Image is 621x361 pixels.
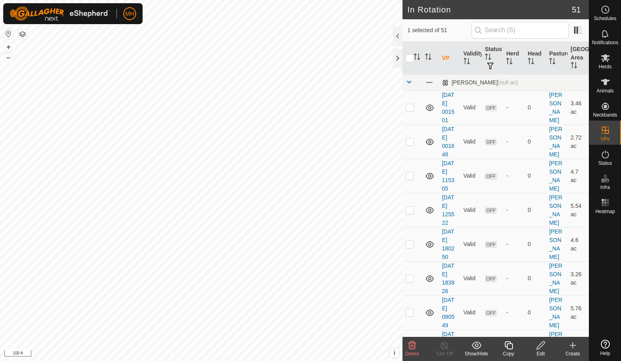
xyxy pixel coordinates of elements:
td: 0 [525,295,546,330]
a: Help [589,336,621,359]
span: OFF [485,173,497,180]
a: Privacy Policy [170,351,200,358]
span: Schedules [594,16,616,21]
button: Reset Map [4,29,13,39]
p-sorticon: Activate to sort [571,63,577,70]
div: - [506,206,521,214]
span: OFF [485,241,497,248]
div: - [506,103,521,112]
td: 0 [525,193,546,227]
td: Valid [460,227,482,261]
a: [DATE] 001501 [442,92,454,123]
td: 3.26 ac [568,261,589,295]
td: 3.46 ac [568,90,589,125]
div: - [506,308,521,317]
div: Edit [525,350,557,357]
td: Valid [460,295,482,330]
td: 0 [525,261,546,295]
td: Valid [460,193,482,227]
a: [PERSON_NAME] [549,126,562,158]
div: - [506,274,521,283]
td: 5.76 ac [568,295,589,330]
p-sorticon: Activate to sort [414,55,420,61]
a: Contact Us [209,351,233,358]
a: [DATE] 125522 [442,194,454,226]
div: Copy [492,350,525,357]
p-sorticon: Activate to sort [506,59,513,66]
td: 4.7 ac [568,159,589,193]
td: Valid [460,90,482,125]
span: Status [598,161,612,166]
span: OFF [485,105,497,111]
span: Neckbands [593,113,617,117]
span: OFF [485,310,497,316]
a: [PERSON_NAME] [549,228,562,260]
a: [PERSON_NAME] [549,297,562,328]
span: (null ac) [498,79,518,86]
button: – [4,53,13,62]
th: Head [525,42,546,75]
div: Show/Hide [460,350,492,357]
button: i [390,349,399,357]
th: Status [482,42,503,75]
div: [PERSON_NAME] [442,79,518,86]
a: [DATE] 180250 [442,228,454,260]
a: [PERSON_NAME] [549,194,562,226]
span: i [394,349,395,356]
th: Herd [503,42,524,75]
span: Notifications [592,40,618,45]
div: - [506,137,521,146]
span: OFF [485,207,497,214]
th: [GEOGRAPHIC_DATA] Area [568,42,589,75]
a: [DATE] 115305 [442,160,454,192]
div: Turn Off [428,350,460,357]
div: Create [557,350,589,357]
input: Search (S) [472,22,569,39]
p-sorticon: Activate to sort [425,55,431,61]
td: 0 [525,90,546,125]
p-sorticon: Activate to sort [528,59,534,66]
a: [PERSON_NAME] [549,263,562,294]
p-sorticon: Activate to sort [464,59,470,66]
div: - [506,172,521,180]
th: Pasture [546,42,567,75]
button: + [4,42,13,52]
div: - [506,240,521,248]
td: Valid [460,125,482,159]
span: Animals [596,88,614,93]
span: VPs [601,137,609,142]
a: [PERSON_NAME] [549,92,562,123]
button: Map Layers [18,29,27,39]
img: Gallagher Logo [10,6,110,21]
span: 1 selected of 51 [407,26,471,35]
span: OFF [485,139,497,146]
p-sorticon: Activate to sort [485,55,491,61]
span: Help [600,351,610,356]
a: [DATE] 001648 [442,126,454,158]
span: Delete [405,351,419,357]
td: Valid [460,159,482,193]
a: [DATE] 183926 [442,263,454,294]
td: 0 [525,227,546,261]
span: OFF [485,275,497,282]
span: MH [125,10,134,18]
a: [PERSON_NAME] [549,160,562,192]
a: [DATE] 080549 [442,297,454,328]
span: Heatmap [595,209,615,214]
td: 4.6 ac [568,227,589,261]
td: Valid [460,261,482,295]
span: Herds [599,64,611,69]
span: Infra [600,185,610,190]
td: 0 [525,125,546,159]
h2: In Rotation [407,5,572,14]
th: Validity [460,42,482,75]
p-sorticon: Activate to sort [549,59,556,66]
span: 51 [572,4,581,16]
td: 0 [525,159,546,193]
td: 5.54 ac [568,193,589,227]
td: 2.72 ac [568,125,589,159]
th: VP [439,42,460,75]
